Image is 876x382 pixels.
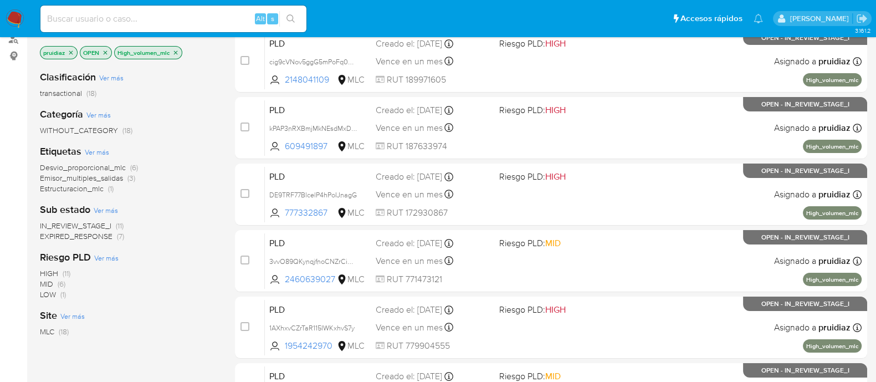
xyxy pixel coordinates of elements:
[256,13,265,24] span: Alt
[790,13,852,24] p: pablo.ruidiaz@mercadolibre.com
[680,13,742,24] span: Accesos rápidos
[854,26,870,35] span: 3.161.2
[754,14,763,23] a: Notificaciones
[856,13,868,24] a: Salir
[279,11,302,27] button: search-icon
[40,12,306,26] input: Buscar usuario o caso...
[271,13,274,24] span: s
